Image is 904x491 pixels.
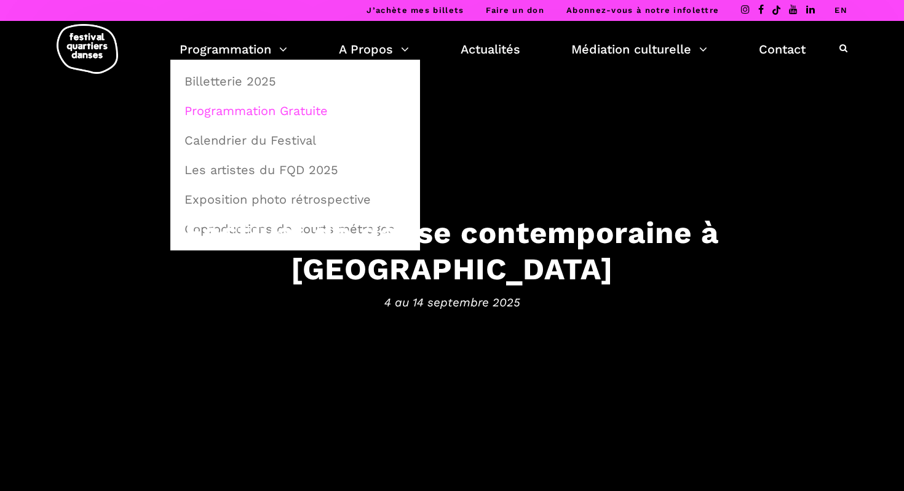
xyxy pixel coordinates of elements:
a: A Propos [339,39,409,60]
a: EN [835,6,847,15]
h3: Festival de danse contemporaine à [GEOGRAPHIC_DATA] [71,215,833,287]
a: Médiation culturelle [571,39,707,60]
a: Billetterie 2025 [177,67,413,95]
a: Programmation Gratuite [177,97,413,125]
a: Calendrier du Festival [177,126,413,154]
img: logo-fqd-med [57,24,118,74]
a: Exposition photo rétrospective [177,185,413,214]
a: Actualités [461,39,520,60]
a: Les artistes du FQD 2025 [177,156,413,184]
a: Abonnez-vous à notre infolettre [566,6,719,15]
a: Programmation [180,39,287,60]
span: 4 au 14 septembre 2025 [71,293,833,311]
a: J’achète mes billets [367,6,464,15]
a: Faire un don [486,6,544,15]
a: Contact [759,39,806,60]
